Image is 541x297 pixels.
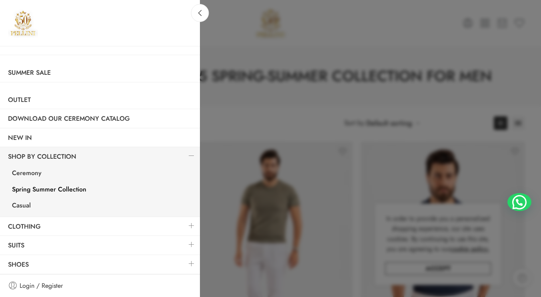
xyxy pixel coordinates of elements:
[4,166,200,182] a: Ceremony
[8,8,38,38] img: Pellini
[8,281,192,291] a: Login / Register
[20,281,63,291] span: Login / Register
[8,8,38,38] a: Pellini -
[4,198,200,215] a: Casual
[4,182,200,199] a: Spring Summer Collection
